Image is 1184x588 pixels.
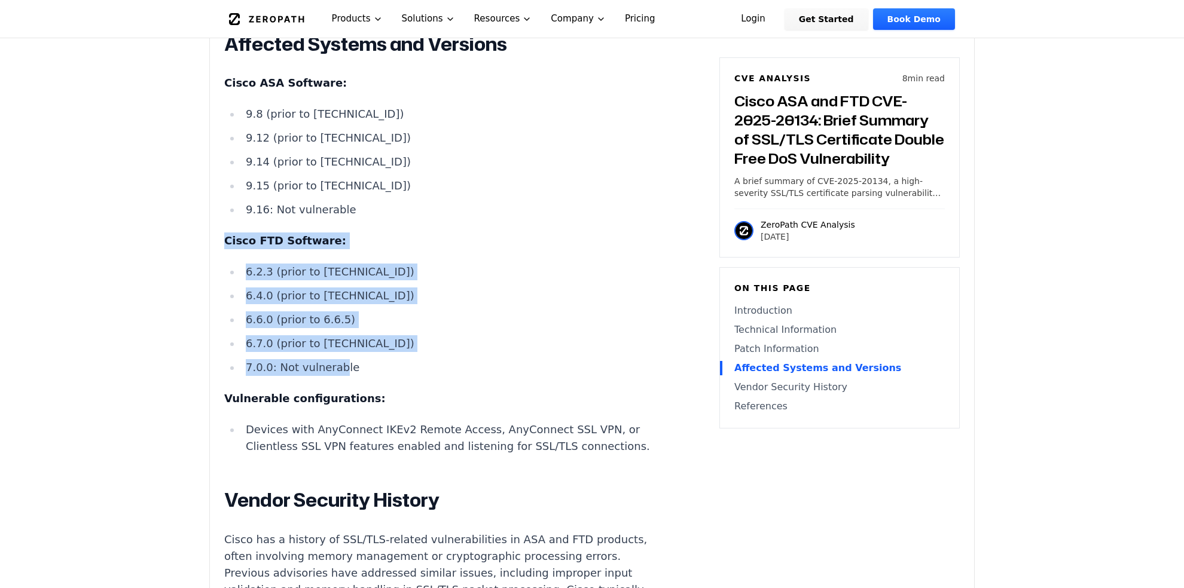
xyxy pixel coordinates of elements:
[734,72,811,84] h6: CVE Analysis
[241,311,669,328] li: 6.6.0 (prior to 6.6.5)
[224,392,386,405] strong: Vulnerable configurations:
[224,488,669,512] h2: Vendor Security History
[224,76,347,89] strong: Cisco ASA Software:
[224,234,346,247] strong: Cisco FTD Software:
[241,264,669,280] li: 6.2.3 (prior to [TECHNICAL_ID])
[241,106,669,122] li: 9.8 (prior to [TECHNICAL_ID])
[785,8,868,30] a: Get Started
[224,32,669,56] h2: Affected Systems and Versions
[734,399,945,414] a: References
[902,72,945,84] p: 8 min read
[873,8,955,30] a: Book Demo
[241,130,669,146] li: 9.12 (prior to [TECHNICAL_ID])
[734,91,945,168] h3: Cisco ASA and FTD CVE-2025-20134: Brief Summary of SSL/TLS Certificate Double Free DoS Vulnerability
[241,177,669,194] li: 9.15 (prior to [TECHNICAL_ID])
[734,175,945,199] p: A brief summary of CVE-2025-20134, a high-severity SSL/TLS certificate parsing vulnerability in C...
[734,380,945,394] a: Vendor Security History
[761,219,855,231] p: ZeroPath CVE Analysis
[241,201,669,218] li: 9.16: Not vulnerable
[241,421,669,455] li: Devices with AnyConnect IKEv2 Remote Access, AnyConnect SSL VPN, or Clientless SSL VPN features e...
[734,304,945,318] a: Introduction
[734,323,945,337] a: Technical Information
[727,8,780,30] a: Login
[734,282,945,294] h6: On this page
[241,154,669,170] li: 9.14 (prior to [TECHNICAL_ID])
[734,221,753,240] img: ZeroPath CVE Analysis
[734,342,945,356] a: Patch Information
[761,231,855,243] p: [DATE]
[734,361,945,375] a: Affected Systems and Versions
[241,335,669,352] li: 6.7.0 (prior to [TECHNICAL_ID])
[241,287,669,304] li: 6.4.0 (prior to [TECHNICAL_ID])
[241,359,669,376] li: 7.0.0: Not vulnerable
